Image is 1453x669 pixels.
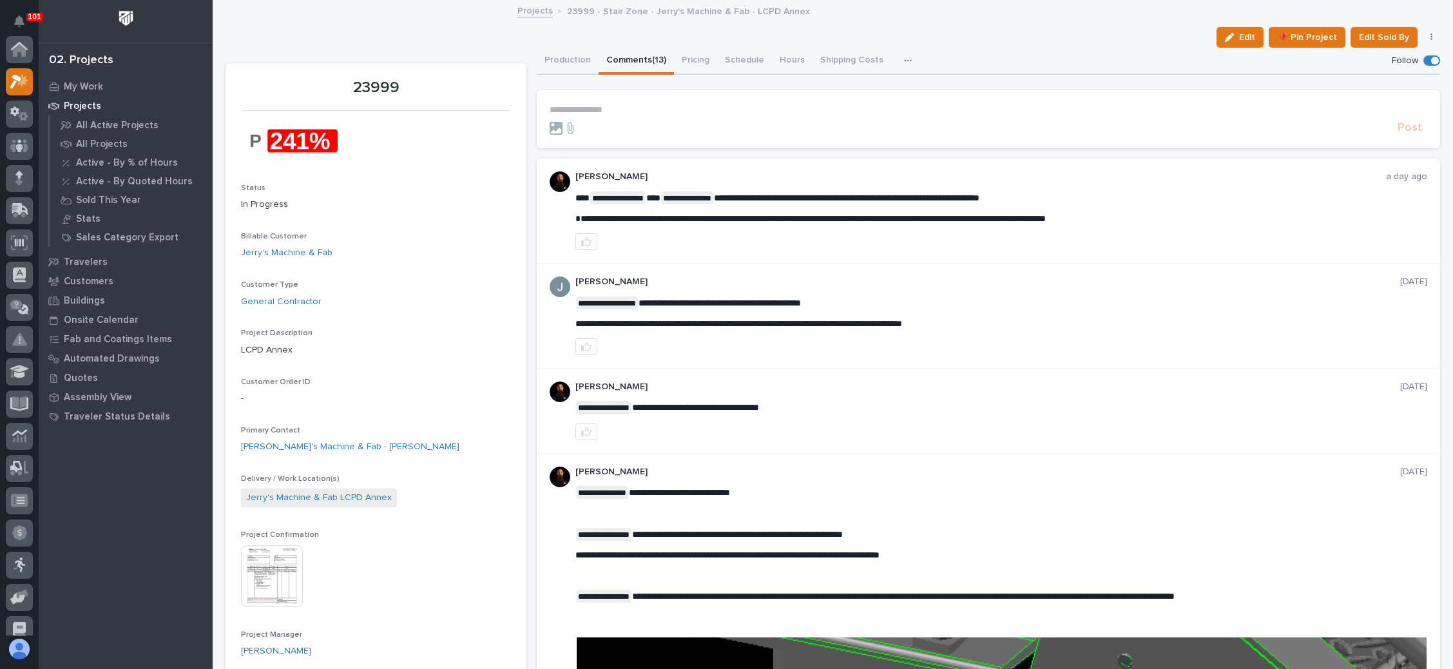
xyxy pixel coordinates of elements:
[241,392,511,405] p: -
[1269,27,1345,48] button: 📌 Pin Project
[772,48,813,75] button: Hours
[717,48,772,75] button: Schedule
[64,276,113,287] p: Customers
[241,531,319,539] span: Project Confirmation
[575,338,597,355] button: like this post
[241,233,307,240] span: Billable Customer
[241,246,332,260] a: Jerry's Machine & Fab
[64,101,101,112] p: Projects
[241,475,340,483] span: Delivery / Work Location(s)
[50,172,213,190] a: Active - By Quoted Hours
[575,276,1400,287] p: [PERSON_NAME]
[1400,276,1427,287] p: [DATE]
[241,631,302,639] span: Project Manager
[64,295,105,307] p: Buildings
[28,12,41,21] p: 101
[64,334,172,345] p: Fab and Coatings Items
[50,191,213,209] a: Sold This Year
[64,315,139,326] p: Onsite Calendar
[1386,171,1427,182] p: a day ago
[50,228,213,246] a: Sales Category Export
[50,135,213,153] a: All Projects
[39,368,213,387] a: Quotes
[1400,382,1427,393] p: [DATE]
[241,295,322,309] a: General Contractor
[64,392,131,403] p: Assembly View
[39,407,213,426] a: Traveler Status Details
[1400,467,1427,478] p: [DATE]
[50,153,213,171] a: Active - By % of Hours
[599,48,674,75] button: Comments (13)
[39,252,213,271] a: Travelers
[39,349,213,368] a: Automated Drawings
[64,257,108,268] p: Travelers
[39,96,213,115] a: Projects
[50,209,213,228] a: Stats
[1277,30,1337,45] span: 📌 Pin Project
[241,440,459,454] a: [PERSON_NAME]'s Machine & Fab - [PERSON_NAME]
[39,271,213,291] a: Customers
[39,77,213,96] a: My Work
[550,467,570,487] img: zmKUmRVDQjmBLfnAs97p
[76,232,178,244] p: Sales Category Export
[1392,55,1418,66] p: Follow
[6,8,33,35] button: Notifications
[241,344,511,357] p: LCPD Annex
[241,645,311,658] a: [PERSON_NAME]
[550,382,570,402] img: zmKUmRVDQjmBLfnAs97p
[550,276,570,297] img: ACg8ocIJHU6JEmo4GV-3KL6HuSvSpWhSGqG5DdxF6tKpN6m2=s96-c
[64,411,170,423] p: Traveler Status Details
[813,48,891,75] button: Shipping Costs
[575,423,597,440] button: like this post
[1392,121,1427,135] button: Post
[76,176,193,188] p: Active - By Quoted Hours
[241,281,298,289] span: Customer Type
[39,291,213,310] a: Buildings
[246,491,392,505] a: Jerry's Machine & Fab LCPD Annex
[575,382,1400,393] p: [PERSON_NAME]
[241,198,511,211] p: In Progress
[39,310,213,329] a: Onsite Calendar
[537,48,599,75] button: Production
[76,213,101,225] p: Stats
[550,171,570,192] img: zmKUmRVDQjmBLfnAs97p
[575,171,1386,182] p: [PERSON_NAME]
[114,6,138,30] img: Workspace Logo
[50,116,213,134] a: All Active Projects
[1351,27,1418,48] button: Edit Sold By
[64,81,103,93] p: My Work
[76,120,159,131] p: All Active Projects
[64,353,160,365] p: Automated Drawings
[567,3,810,17] p: 23999 - Stair Zone - Jerry's Machine & Fab - LCPD Annex
[1239,32,1255,43] span: Edit
[76,195,141,206] p: Sold This Year
[76,157,178,169] p: Active - By % of Hours
[241,184,265,192] span: Status
[16,15,33,36] div: Notifications101
[241,378,311,386] span: Customer Order ID
[575,467,1400,478] p: [PERSON_NAME]
[6,635,33,663] button: users-avatar
[241,79,511,97] p: 23999
[1217,27,1264,48] button: Edit
[64,373,98,384] p: Quotes
[575,233,597,250] button: like this post
[1398,121,1422,135] span: Post
[674,48,717,75] button: Pricing
[241,119,338,163] img: SS5vOdbV5tonc21hZuWW0f-C8rhhIMXrksavDzFvQug
[1359,30,1409,45] span: Edit Sold By
[39,387,213,407] a: Assembly View
[76,139,128,150] p: All Projects
[49,53,113,68] div: 02. Projects
[39,329,213,349] a: Fab and Coatings Items
[517,3,553,17] a: Projects
[241,329,313,337] span: Project Description
[241,427,300,434] span: Primary Contact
